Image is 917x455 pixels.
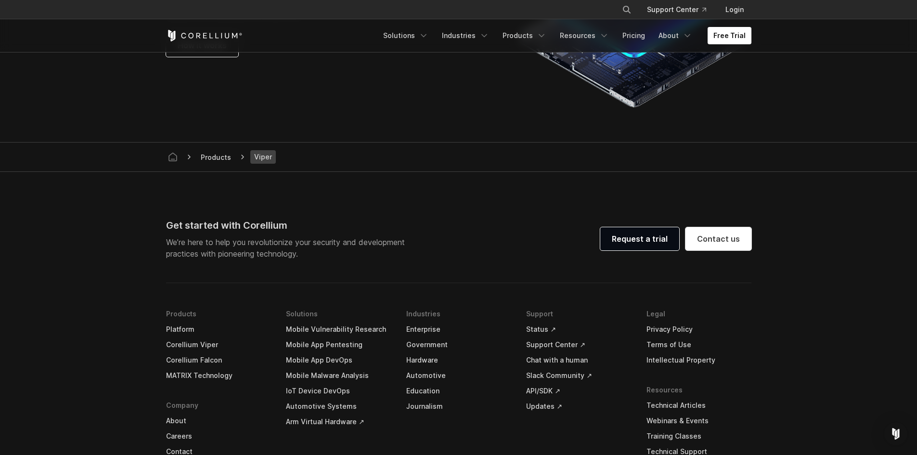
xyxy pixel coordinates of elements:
[646,413,751,429] a: Webinars & Events
[166,368,271,383] a: MATRIX Technology
[526,368,631,383] a: Slack Community ↗
[166,429,271,444] a: Careers
[197,151,235,163] span: Products
[197,152,235,162] div: Products
[166,337,271,352] a: Corellium Viper
[166,218,413,233] div: Get started with Corellium
[646,429,751,444] a: Training Classes
[286,368,391,383] a: Mobile Malware Analysis
[377,27,434,44] a: Solutions
[377,27,751,44] div: Navigation Menu
[406,383,511,399] a: Education
[618,1,635,18] button: Search
[406,352,511,368] a: Hardware
[166,322,271,337] a: Platform
[166,413,271,429] a: About
[685,227,751,250] a: Contact us
[653,27,698,44] a: About
[406,322,511,337] a: Enterprise
[646,352,751,368] a: Intellectual Property
[164,150,181,164] a: Corellium home
[718,1,751,18] a: Login
[646,337,751,352] a: Terms of Use
[646,398,751,413] a: Technical Articles
[286,337,391,352] a: Mobile App Pentesting
[166,30,243,41] a: Corellium Home
[286,352,391,368] a: Mobile App DevOps
[166,236,413,260] p: We’re here to help you revolutionize your security and development practices with pioneering tech...
[639,1,714,18] a: Support Center
[406,399,511,414] a: Journalism
[526,322,631,337] a: Status ↗
[610,1,751,18] div: Navigation Menu
[526,352,631,368] a: Chat with a human
[600,227,679,250] a: Request a trial
[526,383,631,399] a: API/SDK ↗
[286,414,391,429] a: Arm Virtual Hardware ↗
[617,27,651,44] a: Pricing
[526,399,631,414] a: Updates ↗
[646,322,751,337] a: Privacy Policy
[708,27,751,44] a: Free Trial
[286,322,391,337] a: Mobile Vulnerability Research
[406,337,511,352] a: Government
[884,422,907,445] div: Open Intercom Messenger
[406,368,511,383] a: Automotive
[286,383,391,399] a: IoT Device DevOps
[250,150,276,164] span: Viper
[497,27,552,44] a: Products
[554,27,615,44] a: Resources
[436,27,495,44] a: Industries
[286,399,391,414] a: Automotive Systems
[526,337,631,352] a: Support Center ↗
[166,352,271,368] a: Corellium Falcon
